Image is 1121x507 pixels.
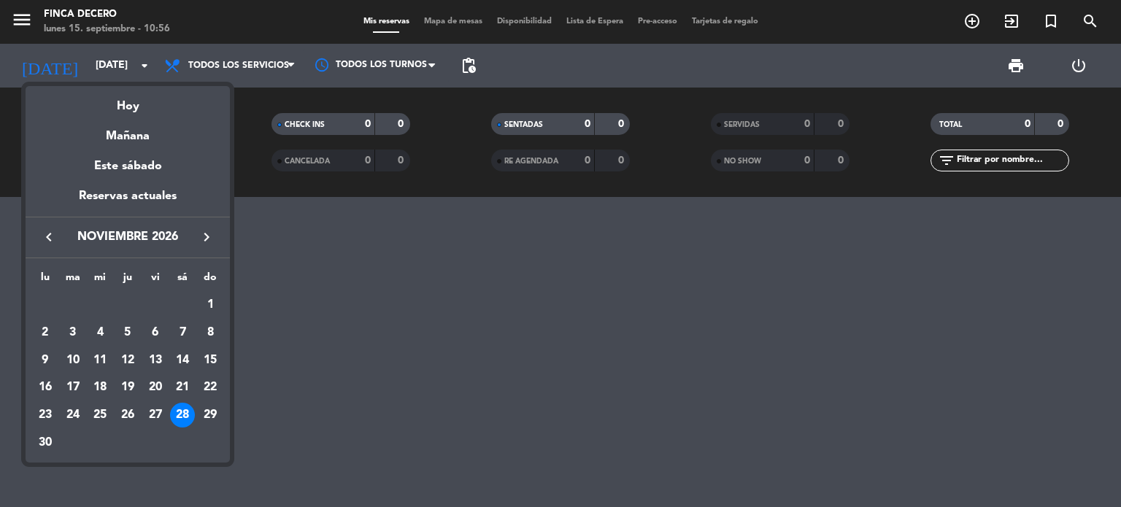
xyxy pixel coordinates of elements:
td: 12 de noviembre de 2026 [114,347,142,374]
td: 29 de noviembre de 2026 [196,401,224,429]
div: 23 [33,403,58,427]
div: 2 [33,320,58,345]
div: 9 [33,348,58,373]
td: 14 de noviembre de 2026 [169,347,197,374]
div: 15 [198,348,223,373]
div: 1 [198,293,223,317]
div: 18 [88,375,112,400]
td: 9 de noviembre de 2026 [31,347,59,374]
div: Mañana [26,116,230,146]
td: 16 de noviembre de 2026 [31,374,59,401]
td: 30 de noviembre de 2026 [31,429,59,457]
div: 26 [115,403,140,427]
div: 30 [33,430,58,455]
div: 4 [88,320,112,345]
td: 17 de noviembre de 2026 [59,374,87,401]
div: 10 [61,348,85,373]
button: keyboard_arrow_left [36,228,62,247]
div: 6 [143,320,168,345]
td: 11 de noviembre de 2026 [86,347,114,374]
th: sábado [169,269,197,292]
div: 7 [170,320,195,345]
td: 15 de noviembre de 2026 [196,347,224,374]
td: 22 de noviembre de 2026 [196,374,224,401]
i: keyboard_arrow_right [198,228,215,246]
th: viernes [142,269,169,292]
div: 19 [115,375,140,400]
span: noviembre 2026 [62,228,193,247]
th: miércoles [86,269,114,292]
div: 28 [170,403,195,427]
div: 27 [143,403,168,427]
div: 24 [61,403,85,427]
i: keyboard_arrow_left [40,228,58,246]
td: 20 de noviembre de 2026 [142,374,169,401]
div: 12 [115,348,140,373]
div: 29 [198,403,223,427]
td: 18 de noviembre de 2026 [86,374,114,401]
td: 27 de noviembre de 2026 [142,401,169,429]
td: 24 de noviembre de 2026 [59,401,87,429]
div: 8 [198,320,223,345]
div: 21 [170,375,195,400]
td: 8 de noviembre de 2026 [196,319,224,347]
div: 16 [33,375,58,400]
td: 7 de noviembre de 2026 [169,319,197,347]
td: NOV. [31,291,196,319]
button: keyboard_arrow_right [193,228,220,247]
td: 28 de noviembre de 2026 [169,401,197,429]
td: 21 de noviembre de 2026 [169,374,197,401]
td: 13 de noviembre de 2026 [142,347,169,374]
div: Reservas actuales [26,187,230,217]
div: 3 [61,320,85,345]
td: 6 de noviembre de 2026 [142,319,169,347]
th: domingo [196,269,224,292]
div: 5 [115,320,140,345]
td: 2 de noviembre de 2026 [31,319,59,347]
td: 10 de noviembre de 2026 [59,347,87,374]
td: 5 de noviembre de 2026 [114,319,142,347]
th: lunes [31,269,59,292]
td: 25 de noviembre de 2026 [86,401,114,429]
td: 1 de noviembre de 2026 [196,291,224,319]
td: 4 de noviembre de 2026 [86,319,114,347]
td: 23 de noviembre de 2026 [31,401,59,429]
div: Hoy [26,86,230,116]
div: 13 [143,348,168,373]
div: 25 [88,403,112,427]
div: 14 [170,348,195,373]
div: 17 [61,375,85,400]
div: Este sábado [26,146,230,187]
td: 26 de noviembre de 2026 [114,401,142,429]
div: 22 [198,375,223,400]
td: 19 de noviembre de 2026 [114,374,142,401]
div: 20 [143,375,168,400]
th: martes [59,269,87,292]
div: 11 [88,348,112,373]
td: 3 de noviembre de 2026 [59,319,87,347]
th: jueves [114,269,142,292]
